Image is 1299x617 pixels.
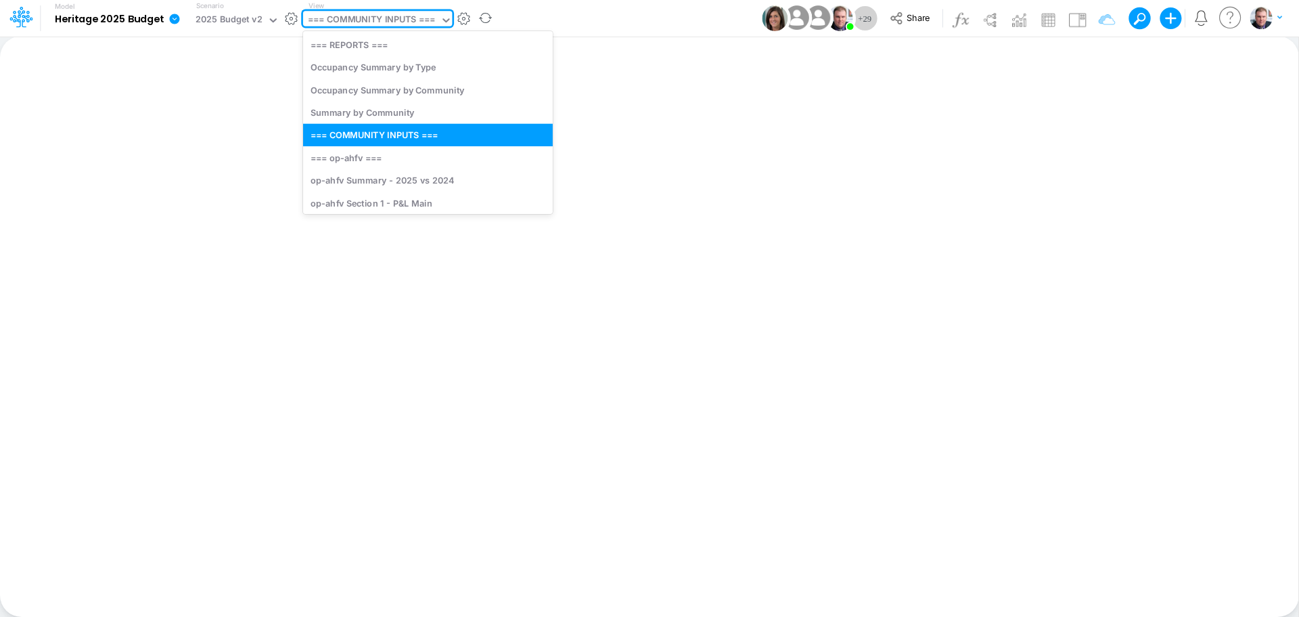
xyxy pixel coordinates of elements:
img: User Image Icon [781,3,812,33]
button: Share [883,8,939,29]
label: Model [55,3,75,11]
div: === COMMUNITY INPUTS === [308,13,435,28]
div: === op-ahfv === [303,146,553,169]
b: Heritage 2025 Budget [55,14,164,26]
img: User Image Icon [827,5,852,31]
div: 2025 Budget v2 [196,13,263,28]
div: Occupancy Summary by Type [303,56,553,79]
label: Scenario [196,1,224,11]
img: User Image Icon [762,5,788,31]
span: + 29 [858,14,871,23]
a: Notifications [1193,10,1209,26]
div: Summary by Community [303,101,553,123]
div: op-ahfv Summary - 2025 vs 2024 [303,169,553,192]
div: Occupancy Summary by Community [303,79,553,101]
span: Share [907,12,930,22]
div: === REPORTS === [303,33,553,56]
div: op-ahfv Section 1 - P&L Main [303,192,553,214]
div: === COMMUNITY INPUTS === [303,124,553,146]
img: User Image Icon [802,3,833,33]
label: View [309,1,324,11]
